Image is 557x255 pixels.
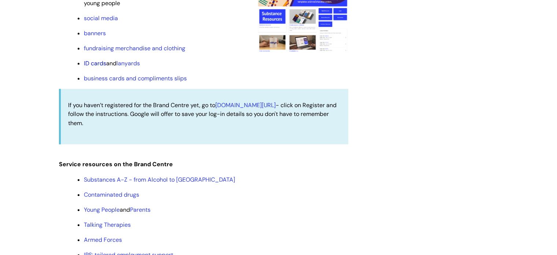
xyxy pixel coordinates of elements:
[84,74,187,82] a: business cards and compliments slips
[68,101,337,127] span: If you haven’t registered for the Brand Centre yet, go to - click on Register and follow the inst...
[215,101,276,109] a: [DOMAIN_NAME][URL]
[84,59,140,67] span: and
[84,206,120,214] a: Young People
[116,59,140,67] a: lanyards
[130,206,151,214] a: Parents
[84,44,185,52] a: fundraising merchandise and clothing
[84,59,106,67] a: ID cards
[59,160,173,168] span: Service resources on the Brand Centre
[84,236,122,244] a: Armed Forces
[84,29,106,37] a: banners
[84,221,131,229] a: Talking Therapies
[84,191,139,198] a: Contaminated drugs
[84,14,118,22] a: social media
[84,176,235,183] a: Substances A-Z - from Alcohol to [GEOGRAPHIC_DATA]
[84,206,151,214] span: and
